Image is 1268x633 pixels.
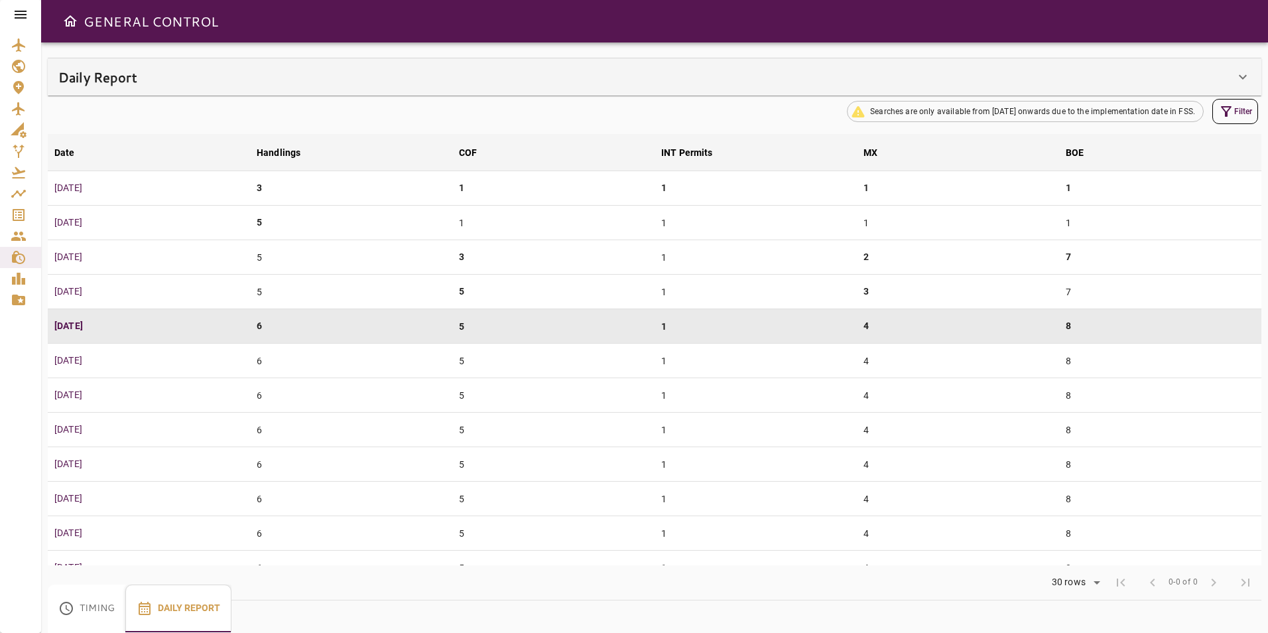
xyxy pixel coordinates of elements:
p: [DATE] [54,285,243,299]
p: [DATE] [54,423,243,437]
td: 1 [655,344,857,378]
span: Last Page [1230,567,1261,598]
button: Daily Report [125,585,231,632]
p: [DATE] [54,216,243,230]
td: 7 [1059,275,1261,309]
td: 5 [452,309,655,344]
span: First Page [1105,567,1137,598]
span: COF [459,145,494,161]
td: 1 [655,206,857,240]
td: 4 [857,551,1059,585]
td: 5 [250,275,452,309]
span: Next Page [1198,567,1230,598]
td: 6 [250,482,452,516]
td: 5 [452,413,655,447]
p: [DATE] [54,561,243,575]
span: Searches are only available from [DATE] onwards due to the implementation date in FSS. [862,105,1203,117]
td: 5 [452,482,655,516]
td: 1 [655,240,857,275]
h6: Daily Report [58,66,137,88]
p: [DATE] [54,457,243,471]
td: 8 [1059,447,1261,482]
td: 1 [655,275,857,309]
td: 1 [655,309,857,344]
td: 8 [1059,378,1261,413]
td: 1 [655,413,857,447]
div: 30 rows [1048,577,1089,588]
td: 1 [857,206,1059,240]
p: 6 [257,319,262,333]
td: 4 [857,413,1059,447]
p: 2 [863,250,869,264]
td: 1 [655,551,857,585]
td: 6 [250,378,452,413]
td: 5 [452,447,655,482]
td: 6 [250,413,452,447]
span: MX [863,145,895,161]
p: 1 [863,181,869,195]
div: Date [54,145,75,161]
p: 3 [459,250,464,264]
div: basic tabs example [48,585,231,632]
p: 4 [863,319,869,333]
p: [DATE] [54,388,243,402]
p: 3 [257,181,262,195]
td: 4 [857,447,1059,482]
td: 1 [655,378,857,413]
td: 4 [857,378,1059,413]
span: Previous Page [1137,567,1169,598]
span: Handlings [257,145,318,161]
td: 4 [857,344,1059,378]
td: 1 [655,447,857,482]
td: 8 [1059,482,1261,516]
p: [DATE] [54,181,243,195]
td: 1 [655,482,857,516]
td: 5 [452,344,655,378]
td: 4 [857,516,1059,551]
td: 5 [452,551,655,585]
span: BOE [1066,145,1101,161]
td: 1 [452,206,655,240]
td: 8 [1059,551,1261,585]
p: 3 [863,285,869,299]
button: Open drawer [57,8,84,35]
p: [DATE] [54,250,243,264]
div: Handlings [257,145,300,161]
h6: GENERAL CONTROL [84,11,218,32]
div: BOE [1066,145,1084,161]
p: 1 [459,181,464,195]
td: 8 [1059,344,1261,378]
td: 6 [250,551,452,585]
p: 8 [1066,319,1071,333]
td: 5 [250,240,452,275]
button: Filter [1212,99,1258,124]
td: 5 [452,378,655,413]
div: Daily Report [48,58,1261,96]
p: 5 [459,285,464,299]
td: 6 [250,344,452,378]
p: 7 [1066,250,1071,264]
p: 1 [661,181,666,195]
td: 5 [452,516,655,551]
p: 1 [1066,181,1071,195]
span: 0-0 of 0 [1169,576,1198,589]
p: [DATE] [54,354,243,368]
td: 6 [250,447,452,482]
span: Date [54,145,92,161]
span: INT Permits [661,145,730,161]
button: Timing [48,585,125,632]
p: [DATE] [54,319,243,333]
p: [DATE] [54,526,243,540]
td: 1 [655,516,857,551]
div: INT Permits [661,145,713,161]
p: [DATE] [54,492,243,506]
td: 1 [1059,206,1261,240]
div: MX [863,145,877,161]
div: COF [459,145,477,161]
td: 8 [1059,516,1261,551]
td: 6 [250,516,452,551]
td: 8 [1059,413,1261,447]
td: 4 [857,482,1059,516]
p: 5 [257,216,262,230]
div: 30 rows [1043,573,1105,593]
